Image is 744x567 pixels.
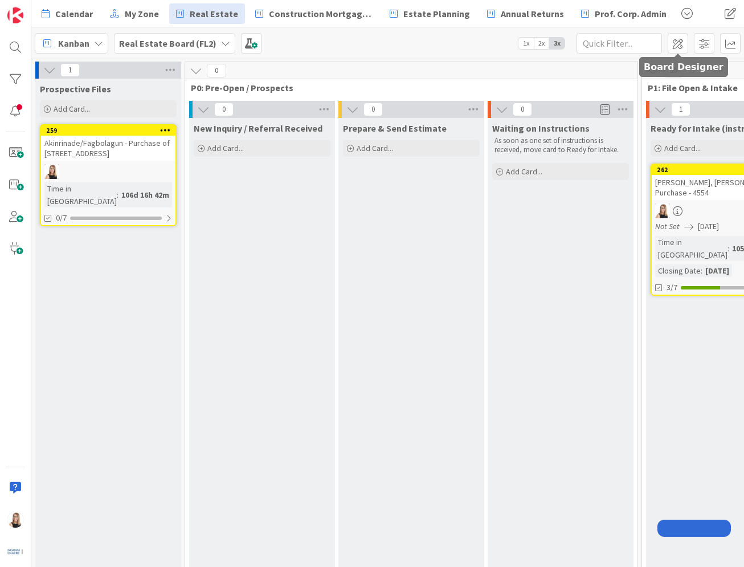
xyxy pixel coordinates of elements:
[169,3,245,24] a: Real Estate
[54,104,90,114] span: Add Card...
[40,124,177,226] a: 259Akinrinade/Fagbolagun - Purchase of [STREET_ADDRESS]DBTime in [GEOGRAPHIC_DATA]:106d 16h 42m0/7
[56,212,67,224] span: 0/7
[118,189,172,201] div: 106d 16h 42m
[506,166,542,177] span: Add Card...
[655,203,670,218] img: DB
[269,7,373,21] span: Construction Mortgages - Draws
[701,264,702,277] span: :
[664,143,701,153] span: Add Card...
[207,143,244,153] span: Add Card...
[58,36,89,50] span: Kanban
[7,512,23,528] img: DB
[671,103,690,116] span: 1
[513,103,532,116] span: 0
[702,264,732,277] div: [DATE]
[41,125,175,161] div: 259Akinrinade/Fagbolagun - Purchase of [STREET_ADDRESS]
[494,136,627,155] p: As soon as one set of instructions is received, move card to Ready for Intake.
[644,62,723,72] h5: Board Designer
[40,83,111,95] span: Prospective Files
[574,3,673,24] a: Prof. Corp. Admin
[501,7,564,21] span: Annual Returns
[480,3,571,24] a: Annual Returns
[549,38,565,49] span: 3x
[492,123,590,134] span: Waiting on Instructions
[194,123,322,134] span: New Inquiry / Referral Received
[214,103,234,116] span: 0
[35,3,100,24] a: Calendar
[595,7,667,21] span: Prof. Corp. Admin
[60,63,80,77] span: 1
[343,123,447,134] span: Prepare & Send Estimate
[698,221,719,232] span: [DATE]
[119,38,216,49] b: Real Estate Board (FL2)
[191,82,623,93] span: P0: Pre-Open / Prospects
[55,7,93,21] span: Calendar
[44,164,59,179] img: DB
[125,7,159,21] span: My Zone
[41,136,175,161] div: Akinrinade/Fagbolagun - Purchase of [STREET_ADDRESS]
[518,38,534,49] span: 1x
[655,236,727,261] div: Time in [GEOGRAPHIC_DATA]
[403,7,470,21] span: Estate Planning
[41,125,175,136] div: 259
[41,164,175,179] div: DB
[363,103,383,116] span: 0
[207,64,226,77] span: 0
[7,544,23,560] img: avatar
[7,7,23,23] img: Visit kanbanzone.com
[655,221,680,231] i: Not Set
[655,264,701,277] div: Closing Date
[577,33,662,54] input: Quick Filter...
[534,38,549,49] span: 2x
[357,143,393,153] span: Add Card...
[667,282,677,293] span: 3/7
[383,3,477,24] a: Estate Planning
[44,182,117,207] div: Time in [GEOGRAPHIC_DATA]
[117,189,118,201] span: :
[103,3,166,24] a: My Zone
[248,3,379,24] a: Construction Mortgages - Draws
[727,242,729,255] span: :
[46,127,175,134] div: 259
[190,7,238,21] span: Real Estate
